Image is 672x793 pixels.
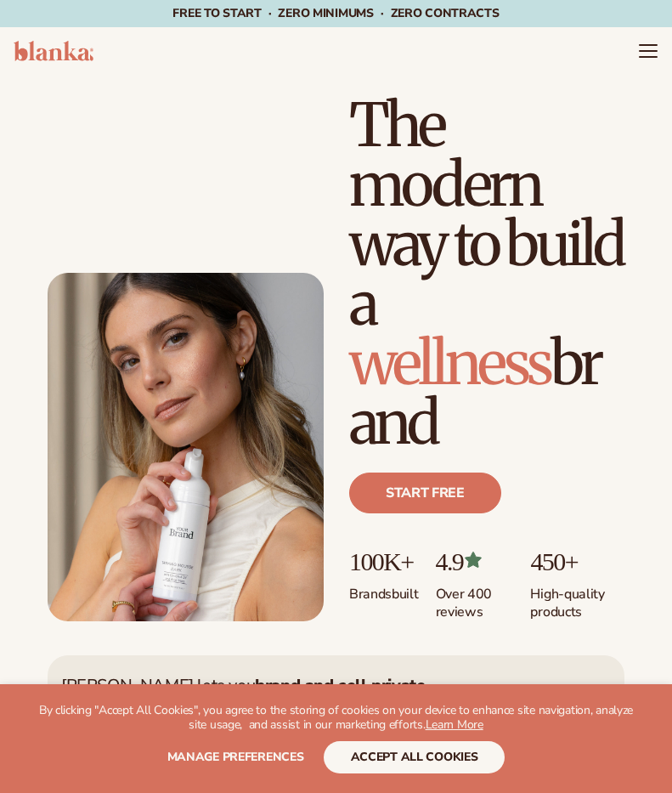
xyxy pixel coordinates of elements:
img: logo [14,41,93,61]
p: Brands built [349,575,419,603]
span: wellness [349,326,551,400]
a: Start free [349,473,501,513]
summary: Menu [638,41,658,61]
p: [PERSON_NAME] lets you —zero inventory, zero upfront costs, and we handle fulfillment for you. [61,676,426,757]
p: 4.9 [436,547,514,575]
p: Over 400 reviews [436,575,514,621]
p: High-quality products [530,575,624,621]
p: By clicking "Accept All Cookies", you agree to the storing of cookies on your device to enhance s... [34,704,638,733]
p: 450+ [530,547,624,575]
h1: The modern way to build a brand [349,95,624,452]
img: Female holding tanning mousse. [48,273,324,621]
p: 100K+ [349,547,419,575]
button: Manage preferences [167,741,304,773]
span: Free to start · ZERO minimums · ZERO contracts [172,5,499,21]
a: Learn More [426,717,483,733]
span: Manage preferences [167,749,304,765]
button: accept all cookies [324,741,505,773]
